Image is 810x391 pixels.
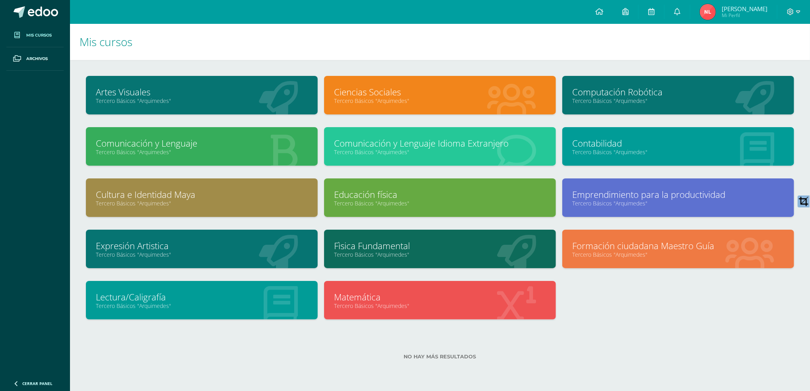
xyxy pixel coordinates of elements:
a: Tercero Básicos "Arquimedes" [96,148,308,156]
a: Fìsica Fundamental [334,240,546,252]
a: Tercero Básicos "Arquimedes" [572,199,784,207]
a: Educación física [334,188,546,201]
a: Tercero Básicos "Arquimedes" [96,97,308,105]
a: Tercero Básicos "Arquimedes" [96,302,308,310]
span: Archivos [26,56,48,62]
a: Comunicación y Lenguaje [96,137,308,149]
a: Expresión Artistica [96,240,308,252]
a: Tercero Básicos "Arquimedes" [334,302,546,310]
span: Mis cursos [26,32,52,39]
a: Tercero Básicos "Arquimedes" [334,97,546,105]
a: Ciencias Sociales [334,86,546,98]
span: Cerrar panel [22,381,52,386]
span: Mis cursos [80,34,132,49]
a: Tercero Básicos "Arquimedes" [334,199,546,207]
a: Matemática [334,291,546,303]
span: [PERSON_NAME] [722,5,767,13]
a: Formación ciudadana Maestro Guía [572,240,784,252]
a: Lectura/Caligrafía [96,291,308,303]
a: Tercero Básicos "Arquimedes" [96,251,308,258]
a: Tercero Básicos "Arquimedes" [572,148,784,156]
a: Contabilidad [572,137,784,149]
a: Artes Visuales [96,86,308,98]
a: Emprendimiento para la productividad [572,188,784,201]
a: Comunicación y Lenguaje Idioma Extranjero [334,137,546,149]
span: Mi Perfil [722,12,767,19]
a: Archivos [6,47,64,71]
a: Tercero Básicos "Arquimedes" [334,148,546,156]
a: Cultura e Identidad Maya [96,188,308,201]
a: Mis cursos [6,24,64,47]
label: No hay más resultados [86,354,794,360]
a: Tercero Básicos "Arquimedes" [572,251,784,258]
a: Tercero Básicos "Arquimedes" [334,251,546,258]
a: Computación Robótica [572,86,784,98]
img: 0bd96b76678b5aa360396f1394bde56b.png [700,4,716,20]
a: Tercero Básicos "Arquimedes" [572,97,784,105]
a: Tercero Básicos "Arquimedes" [96,199,308,207]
